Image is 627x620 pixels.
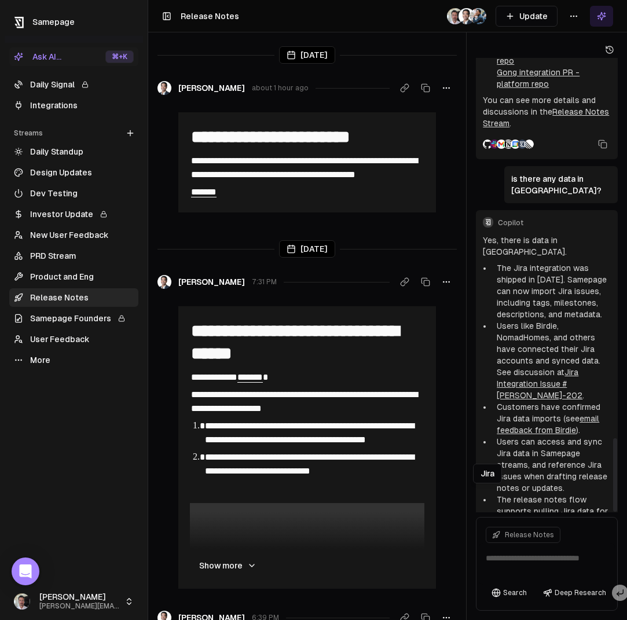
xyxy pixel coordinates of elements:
[157,81,171,95] img: _image
[497,140,506,149] img: Gmail
[9,184,138,203] a: Dev Testing
[9,309,138,328] a: Samepage Founders
[9,247,138,265] a: PRD Stream
[9,288,138,307] a: Release Notes
[459,8,475,24] img: _image
[505,530,554,540] span: Release Notes
[105,50,134,63] div: ⌘ +K
[447,8,463,24] img: _image
[483,94,611,129] p: You can see more details and discussions in the .
[12,557,39,585] div: Open Intercom Messenger
[9,75,138,94] a: Daily Signal
[483,140,492,149] img: GitHub
[9,96,138,115] a: Integrations
[498,218,611,228] span: Copilot
[9,267,138,286] a: Product and Eng
[178,82,245,94] span: [PERSON_NAME]
[504,140,513,149] img: Notion
[9,163,138,182] a: Design Updates
[486,585,533,601] button: Search
[518,140,527,149] img: Samepage
[492,494,611,575] li: The release notes flow supports pulling Jira data for user-facing features, fixes, and progress. ...
[525,140,534,149] img: Linear
[496,6,558,27] button: Update
[497,368,582,400] a: Jira Integration Issue #[PERSON_NAME]-202
[470,8,486,24] img: 1695405595226.jpeg
[537,585,612,601] button: Deep Research
[14,51,61,63] div: Ask AI...
[157,275,171,289] img: _image
[39,592,120,603] span: [PERSON_NAME]
[9,47,138,66] button: Ask AI...⌘+K
[511,173,611,196] p: is there any data in [GEOGRAPHIC_DATA]?
[490,140,499,149] img: Slack
[181,12,239,21] span: Release Notes
[32,17,75,27] span: Samepage
[178,276,245,288] span: [PERSON_NAME]
[492,262,611,320] li: The Jira integration was shipped in [DATE]. Samepage can now import Jira issues, including tags, ...
[252,277,277,287] span: 7:31 PM
[9,351,138,369] a: More
[9,588,138,615] button: [PERSON_NAME][PERSON_NAME][EMAIL_ADDRESS]
[9,205,138,223] a: Investor Update
[492,401,611,436] li: Customers have confirmed Jira data imports (see ).
[511,140,520,149] img: Google Calendar
[492,436,611,494] li: Users can access and sync Jira data in Samepage streams, and reference Jira issues when drafting ...
[279,240,335,258] div: [DATE]
[9,330,138,348] a: User Feedback
[497,68,580,89] a: Gong integration PR - platform repo
[473,464,502,483] div: Jira
[14,593,30,610] img: _image
[190,554,266,577] button: Show more
[279,46,335,64] div: [DATE]
[9,124,138,142] div: Streams
[252,83,309,93] span: about 1 hour ago
[9,142,138,161] a: Daily Standup
[9,226,138,244] a: New User Feedback
[492,320,611,401] li: Users like Birdie, NomadHomes, and others have connected their Jira accounts and synced data. See...
[483,234,611,258] p: Yes, there is data in [GEOGRAPHIC_DATA].
[39,602,120,611] span: [PERSON_NAME][EMAIL_ADDRESS]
